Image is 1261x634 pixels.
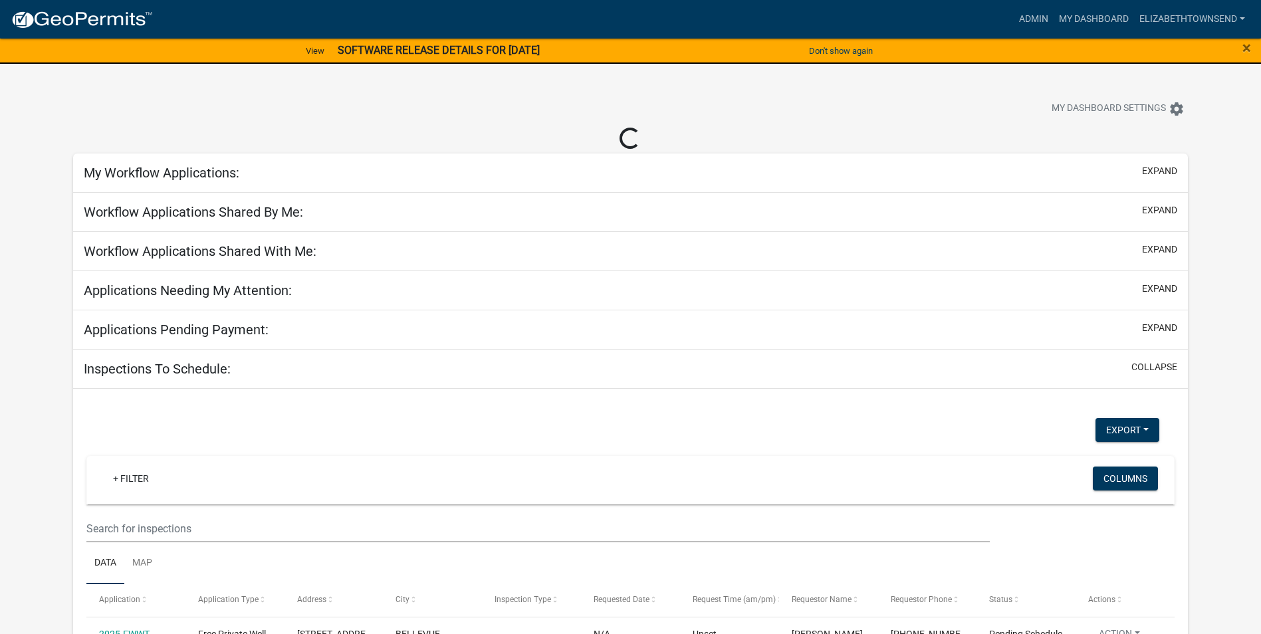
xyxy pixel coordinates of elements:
span: Actions [1088,595,1115,604]
button: Don't show again [804,40,878,62]
span: Address [297,595,326,604]
h5: Applications Pending Payment: [84,322,269,338]
i: settings [1169,101,1185,117]
button: expand [1142,203,1177,217]
a: Map [124,542,160,585]
a: Admin [1014,7,1054,32]
a: + Filter [102,467,160,490]
span: City [396,595,409,604]
button: expand [1142,282,1177,296]
datatable-header-cell: Application Type [185,584,285,616]
a: View [300,40,330,62]
datatable-header-cell: Requested Date [581,584,680,616]
datatable-header-cell: Actions [1076,584,1175,616]
a: My Dashboard [1054,7,1134,32]
datatable-header-cell: Requestor Phone [877,584,976,616]
button: expand [1142,164,1177,178]
datatable-header-cell: City [383,584,482,616]
datatable-header-cell: Request Time (am/pm) [680,584,779,616]
button: My Dashboard Settingssettings [1041,96,1195,122]
span: Application [99,595,140,604]
datatable-header-cell: Application [86,584,185,616]
button: Export [1095,418,1159,442]
span: Inspection Type [495,595,551,604]
span: Application Type [198,595,259,604]
span: Requestor Phone [891,595,952,604]
button: Columns [1093,467,1158,490]
strong: SOFTWARE RELEASE DETAILS FOR [DATE] [338,44,540,56]
h5: Workflow Applications Shared With Me: [84,243,316,259]
h5: Applications Needing My Attention: [84,282,292,298]
input: Search for inspections [86,515,990,542]
button: collapse [1131,360,1177,374]
h5: My Workflow Applications: [84,165,239,181]
span: Request Time (am/pm) [693,595,776,604]
button: expand [1142,243,1177,257]
h5: Inspections To Schedule: [84,361,231,377]
span: × [1242,39,1251,57]
button: expand [1142,321,1177,335]
a: Data [86,542,124,585]
span: Requestor Name [792,595,852,604]
a: ElizabethTownsend [1134,7,1250,32]
h5: Workflow Applications Shared By Me: [84,204,303,220]
datatable-header-cell: Status [976,584,1076,616]
span: Status [989,595,1012,604]
button: Close [1242,40,1251,56]
datatable-header-cell: Requestor Name [779,584,878,616]
datatable-header-cell: Inspection Type [482,584,581,616]
datatable-header-cell: Address [284,584,383,616]
span: My Dashboard Settings [1052,101,1166,117]
span: Requested Date [594,595,649,604]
